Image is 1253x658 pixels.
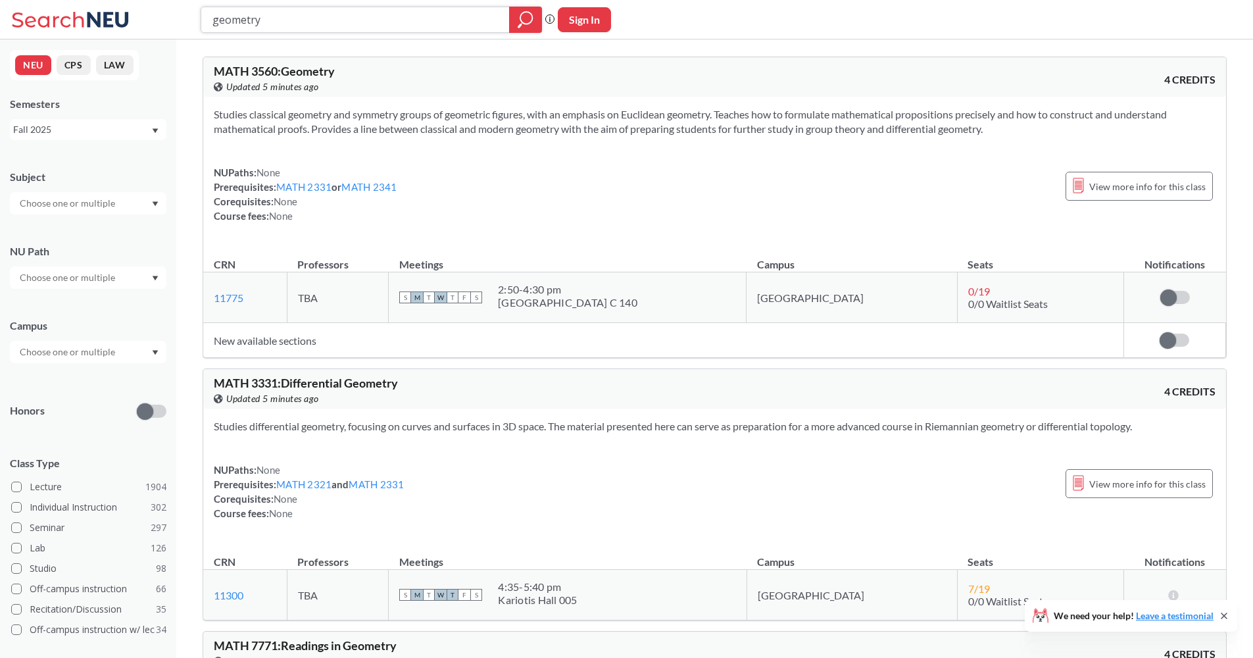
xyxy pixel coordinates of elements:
button: NEU [15,55,51,75]
span: Updated 5 minutes ago [226,392,319,406]
div: NUPaths: Prerequisites: and Corequisites: Course fees: [214,463,405,520]
div: Dropdown arrow [10,192,166,215]
span: 126 [151,541,166,555]
a: 11300 [214,589,243,601]
svg: Dropdown arrow [152,350,159,355]
label: Recitation/Discussion [11,601,166,618]
th: Meetings [389,542,747,570]
span: Class Type [10,456,166,470]
button: Sign In [558,7,611,32]
th: Seats [957,244,1123,272]
span: 34 [156,622,166,637]
span: None [257,464,280,476]
span: View more info for this class [1089,476,1206,492]
span: T [447,291,458,303]
span: F [458,291,470,303]
svg: Dropdown arrow [152,276,159,281]
span: T [423,589,435,601]
th: Meetings [389,244,747,272]
span: Updated 5 minutes ago [226,80,319,94]
span: W [435,589,447,601]
td: TBA [287,272,388,323]
span: MATH 7771 : Readings in Geometry [214,638,397,653]
span: We need your help! [1054,611,1214,620]
section: Studies differential geometry, focusing on curves and surfaces in 3D space. The material presente... [214,419,1216,434]
input: Choose one or multiple [13,270,124,286]
span: 0/0 Waitlist Seats [968,297,1048,310]
div: Subject [10,170,166,184]
th: Campus [747,542,957,570]
span: T [423,291,435,303]
td: TBA [287,570,388,620]
svg: Dropdown arrow [152,201,159,207]
input: Choose one or multiple [13,195,124,211]
th: Notifications [1124,542,1227,570]
a: Leave a testimonial [1136,610,1214,621]
div: magnifying glass [509,7,542,33]
td: New available sections [203,323,1123,358]
input: Class, professor, course number, "phrase" [211,9,500,31]
th: Professors [287,542,388,570]
div: [GEOGRAPHIC_DATA] C 140 [498,296,637,309]
span: S [399,291,411,303]
label: Seminar [11,519,166,536]
div: Campus [10,318,166,333]
div: 2:50 - 4:30 pm [498,283,637,296]
span: M [411,291,423,303]
label: Off-campus instruction [11,580,166,597]
div: Kariotis Hall 005 [498,594,577,607]
span: MATH 3560 : Geometry [214,64,335,78]
span: 4 CREDITS [1164,384,1216,399]
span: None [257,166,280,178]
span: None [274,195,297,207]
div: CRN [214,555,235,569]
span: 302 [151,500,166,515]
label: Off-campus instruction w/ lec [11,621,166,638]
div: 4:35 - 5:40 pm [498,580,577,594]
span: T [447,589,458,601]
div: Dropdown arrow [10,266,166,289]
div: Fall 2025Dropdown arrow [10,119,166,140]
span: S [399,589,411,601]
span: S [470,291,482,303]
input: Choose one or multiple [13,344,124,360]
label: Individual Instruction [11,499,166,516]
span: M [411,589,423,601]
td: [GEOGRAPHIC_DATA] [747,570,957,620]
span: 7 / 19 [968,582,990,595]
label: Lecture [11,478,166,495]
div: Fall 2025 [13,122,151,137]
button: CPS [57,55,91,75]
a: MATH 2321 [276,478,332,490]
svg: Dropdown arrow [152,128,159,134]
svg: magnifying glass [518,11,533,29]
th: Seats [957,542,1123,570]
span: S [470,589,482,601]
th: Professors [287,244,388,272]
span: MATH 3331 : Differential Geometry [214,376,398,390]
a: MATH 2331 [276,181,332,193]
button: LAW [96,55,134,75]
th: Campus [747,244,957,272]
td: [GEOGRAPHIC_DATA] [747,272,957,323]
span: 0/0 Waitlist Seats [968,595,1048,607]
div: Semesters [10,97,166,111]
span: None [274,493,297,505]
span: 98 [156,561,166,576]
label: Studio [11,560,166,577]
span: 66 [156,582,166,596]
span: 4 CREDITS [1164,72,1216,87]
div: Dropdown arrow [10,341,166,363]
a: 11775 [214,291,243,304]
span: F [458,589,470,601]
section: Studies classical geometry and symmetry groups of geometric figures, with an emphasis on Euclidea... [214,107,1216,136]
a: MATH 2341 [341,181,397,193]
div: CRN [214,257,235,272]
div: NUPaths: Prerequisites: or Corequisites: Course fees: [214,165,397,223]
th: Notifications [1123,244,1225,272]
span: None [269,507,293,519]
span: 1904 [145,480,166,494]
span: View more info for this class [1089,178,1206,195]
span: 0 / 19 [968,285,990,297]
p: Honors [10,403,45,418]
